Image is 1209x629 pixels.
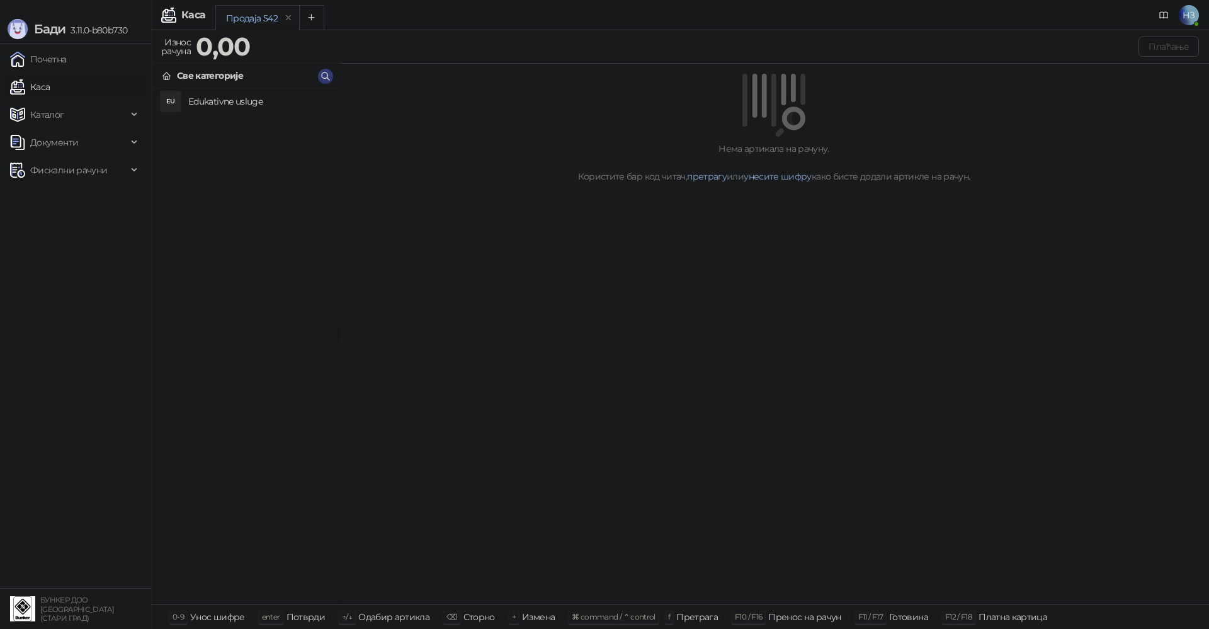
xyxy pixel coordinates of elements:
strong: 0,00 [196,31,250,62]
div: Платна картица [979,609,1047,625]
div: grid [152,88,338,604]
span: + [512,612,516,621]
span: ⌘ command / ⌃ control [572,612,656,621]
span: ↑/↓ [342,612,352,621]
div: Измена [522,609,555,625]
button: Плаћање [1138,37,1199,57]
span: F11 / F17 [858,612,883,621]
span: 3.11.0-b80b730 [65,25,127,36]
div: Унос шифре [190,609,245,625]
div: Продаја 542 [226,11,278,25]
a: Документација [1154,5,1174,25]
a: претрагу [687,171,727,182]
button: Add tab [299,5,324,30]
a: Почетна [10,47,67,72]
a: Каса [10,74,50,100]
div: Пренос на рачун [768,609,841,625]
a: унесите шифру [744,171,812,182]
div: Нема артикала на рачуну. Користите бар код читач, или како бисте додали артикле на рачун. [354,142,1194,183]
div: Сторно [463,609,495,625]
span: ⌫ [446,612,457,621]
span: Фискални рачуни [30,158,107,183]
span: F12 / F18 [945,612,972,621]
img: Logo [8,19,28,39]
div: Каса [181,10,205,20]
span: Документи [30,130,78,155]
h4: Edukativne usluge [188,91,328,112]
div: Потврди [287,609,326,625]
span: enter [262,612,280,621]
div: Претрага [676,609,718,625]
button: remove [280,13,297,23]
span: Каталог [30,102,64,127]
span: F10 / F16 [735,612,762,621]
div: Готовина [889,609,928,625]
div: EU [161,91,181,112]
small: БУНКЕР ДОО [GEOGRAPHIC_DATA] (СТАРИ ГРАД) [40,596,114,623]
div: Све категорије [177,69,243,83]
img: 64x64-companyLogo-d200c298-da26-4023-afd4-f376f589afb5.jpeg [10,596,35,621]
div: Одабир артикла [358,609,429,625]
div: Износ рачуна [159,34,193,59]
span: f [668,612,670,621]
span: 0-9 [173,612,184,621]
span: Бади [34,21,65,37]
span: НЗ [1179,5,1199,25]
